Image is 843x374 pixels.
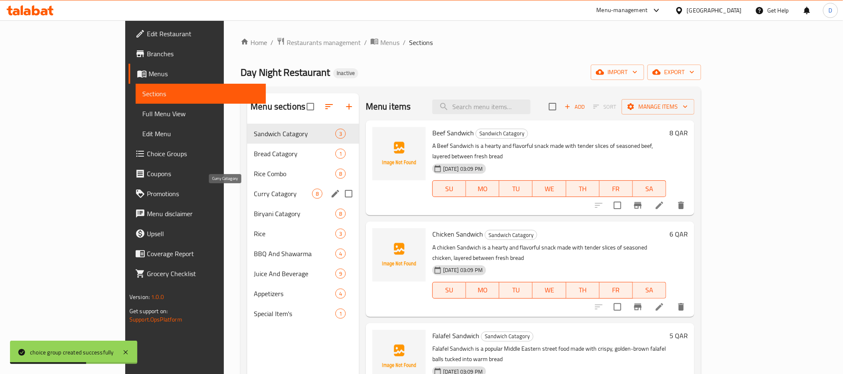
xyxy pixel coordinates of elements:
span: Select section [544,98,561,115]
button: export [647,65,701,80]
a: Coupons [129,164,266,184]
span: FR [603,284,630,296]
div: items [335,209,346,219]
div: items [335,169,346,179]
span: Beef Sandwich [432,127,474,139]
span: SA [636,183,663,195]
span: 1 [336,310,345,318]
span: Sort sections [319,97,339,117]
div: items [335,309,346,319]
span: Sandwich Catagory [476,129,528,138]
span: Add item [561,100,588,113]
div: items [335,129,346,139]
button: import [591,65,644,80]
span: Grocery Checklist [147,269,259,279]
span: Menus [149,69,259,79]
span: Add [563,102,586,112]
a: Edit Menu [136,124,266,144]
span: SA [636,284,663,296]
div: Sandwich Catagory [485,230,537,240]
div: Sandwich Catagory3 [247,124,359,144]
div: Special Item's1 [247,304,359,324]
a: Branches [129,44,266,64]
a: Support.OpsPlatform [129,314,182,325]
span: Rice Combo [254,169,335,179]
span: Appetizers [254,289,335,299]
span: Bread Catagory [254,149,335,159]
button: FR [600,282,633,299]
span: 3 [336,230,345,238]
span: Special Item's [254,309,335,319]
input: search [432,100,531,114]
span: Manage items [628,102,688,112]
div: Menu-management [597,5,648,15]
li: / [270,37,273,47]
span: Coverage Report [147,249,259,259]
span: TU [503,284,529,296]
span: Coupons [147,169,259,179]
button: MO [466,180,499,197]
div: items [335,229,346,239]
li: / [403,37,406,47]
button: WE [533,282,566,299]
div: Rice Combo8 [247,164,359,184]
span: import [598,67,637,77]
span: Sections [409,37,433,47]
div: Sandwich Catagory [254,129,335,139]
span: Restaurants management [287,37,361,47]
span: 9 [336,270,345,278]
div: items [312,189,322,199]
button: TU [499,180,533,197]
span: TH [570,284,596,296]
span: D [828,6,832,15]
h6: 8 QAR [669,127,688,139]
h2: Menu items [366,100,411,113]
a: Edit menu item [655,302,664,312]
button: MO [466,282,499,299]
span: WE [536,183,563,195]
span: Inactive [333,70,358,77]
span: MO [469,183,496,195]
div: BBQ And Shawarma4 [247,244,359,264]
span: 4 [336,290,345,298]
div: Biryani Catagory8 [247,204,359,224]
a: Edit Restaurant [129,24,266,44]
nav: breadcrumb [241,37,701,48]
button: SU [432,180,466,197]
span: Upsell [147,229,259,239]
div: Inactive [333,68,358,78]
span: TH [570,183,596,195]
button: TU [499,282,533,299]
a: Restaurants management [277,37,361,48]
a: Edit menu item [655,200,664,210]
span: export [654,67,694,77]
a: Menus [129,64,266,84]
p: Falafel Sandwich is a popular Middle Eastern street food made with crispy, golden-brown falafel b... [432,344,666,364]
a: Menus [370,37,399,48]
button: Branch-specific-item [628,195,648,215]
li: / [364,37,367,47]
a: Promotions [129,184,266,204]
div: Curry Catagory8edit [247,184,359,204]
div: items [335,269,346,279]
span: SU [436,284,463,296]
span: Curry Catagory [254,189,312,199]
span: [DATE] 03:09 PM [440,266,486,274]
span: FR [603,183,630,195]
span: Sandwich Catagory [481,332,533,341]
span: Edit Menu [142,129,259,139]
a: Upsell [129,224,266,244]
a: Full Menu View [136,104,266,124]
h6: 6 QAR [669,228,688,240]
button: delete [671,195,691,215]
button: TH [566,180,600,197]
span: Menus [380,37,399,47]
div: Sandwich Catagory [476,129,528,139]
button: SA [633,180,666,197]
span: Branches [147,49,259,59]
button: SU [432,282,466,299]
div: items [335,289,346,299]
h2: Menu sections [250,100,305,113]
